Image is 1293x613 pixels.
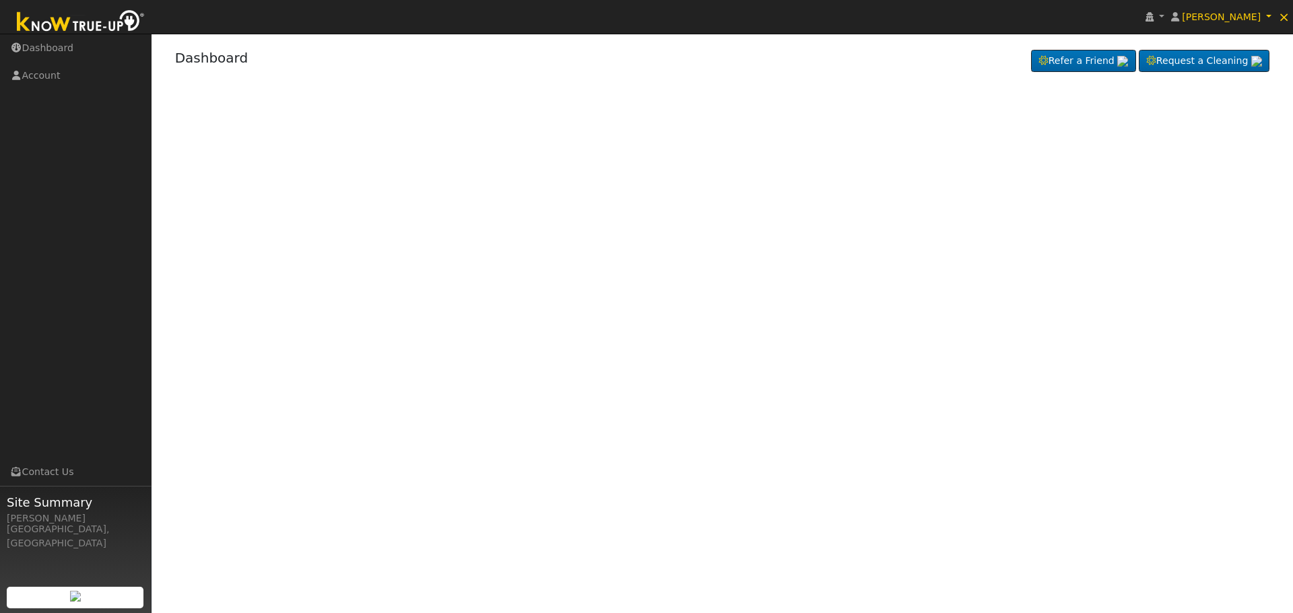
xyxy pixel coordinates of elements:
a: Request a Cleaning [1139,50,1269,73]
span: × [1278,9,1290,25]
img: retrieve [1117,56,1128,67]
div: [PERSON_NAME] [7,511,144,526]
a: Dashboard [175,50,248,66]
span: Site Summary [7,493,144,511]
div: [GEOGRAPHIC_DATA], [GEOGRAPHIC_DATA] [7,522,144,550]
img: retrieve [70,591,81,602]
a: Refer a Friend [1031,50,1136,73]
img: Know True-Up [10,7,152,38]
img: retrieve [1251,56,1262,67]
span: [PERSON_NAME] [1182,11,1261,22]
